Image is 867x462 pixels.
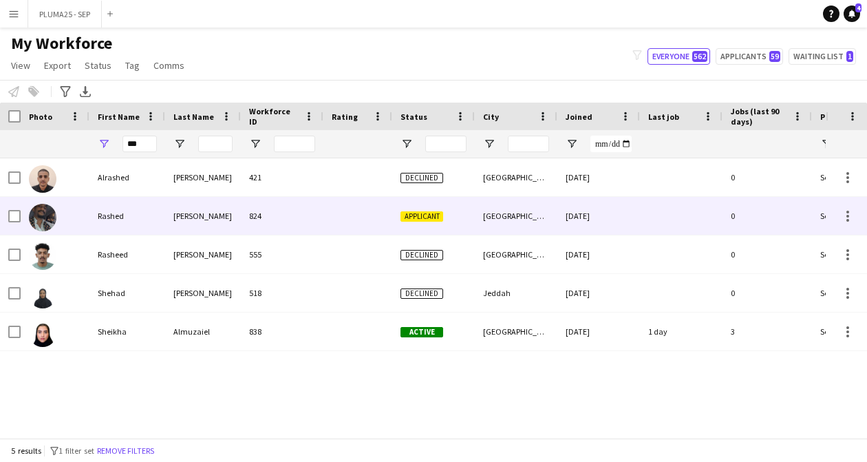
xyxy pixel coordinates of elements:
[29,242,56,270] img: Rasheed Mustafa
[475,197,557,235] div: [GEOGRAPHIC_DATA]
[692,51,707,62] span: 562
[557,158,640,196] div: [DATE]
[6,56,36,74] a: View
[855,3,861,12] span: 4
[557,313,640,350] div: [DATE]
[79,56,117,74] a: Status
[29,281,56,308] img: Shehad Ibrahim
[165,197,241,235] div: [PERSON_NAME]
[39,56,76,74] a: Export
[400,288,443,299] span: Declined
[648,112,679,122] span: Last job
[722,313,812,350] div: 3
[820,112,848,122] span: Profile
[44,59,71,72] span: Export
[249,106,299,127] span: Workforce ID
[722,235,812,273] div: 0
[483,138,495,150] button: Open Filter Menu
[590,136,632,152] input: Joined Filter Input
[508,136,549,152] input: City Filter Input
[400,327,443,337] span: Active
[557,235,640,273] div: [DATE]
[566,112,592,122] span: Joined
[98,138,110,150] button: Open Filter Menu
[165,235,241,273] div: [PERSON_NAME]
[722,197,812,235] div: 0
[241,197,323,235] div: 824
[241,313,323,350] div: 838
[120,56,145,74] a: Tag
[846,51,853,62] span: 1
[475,235,557,273] div: [GEOGRAPHIC_DATA]
[89,313,165,350] div: Sheikha
[77,83,94,100] app-action-btn: Export XLSX
[94,443,157,459] button: Remove filters
[475,313,557,350] div: [GEOGRAPHIC_DATA]
[722,158,812,196] div: 0
[153,59,184,72] span: Comms
[85,59,111,72] span: Status
[29,204,56,231] img: Rashed Maher
[647,48,710,65] button: Everyone562
[475,274,557,312] div: Jeddah
[475,158,557,196] div: [GEOGRAPHIC_DATA]
[173,112,214,122] span: Last Name
[29,165,56,193] img: Alrashed Ahmed
[425,136,467,152] input: Status Filter Input
[844,6,860,22] a: 4
[789,48,856,65] button: Waiting list1
[165,158,241,196] div: [PERSON_NAME]
[148,56,190,74] a: Comms
[165,313,241,350] div: Almuzaiel
[29,319,56,347] img: Sheikha Almuzaiel
[28,1,102,28] button: PLUMA25 - SEP
[400,173,443,183] span: Declined
[89,235,165,273] div: Rasheed
[483,112,499,122] span: City
[557,274,640,312] div: [DATE]
[57,83,74,100] app-action-btn: Advanced filters
[557,197,640,235] div: [DATE]
[722,274,812,312] div: 0
[820,138,833,150] button: Open Filter Menu
[241,235,323,273] div: 555
[400,250,443,260] span: Declined
[769,51,780,62] span: 59
[11,33,112,54] span: My Workforce
[640,313,722,350] div: 1 day
[173,138,186,150] button: Open Filter Menu
[198,136,233,152] input: Last Name Filter Input
[89,274,165,312] div: Shehad
[400,211,443,222] span: Applicant
[122,136,157,152] input: First Name Filter Input
[125,59,140,72] span: Tag
[716,48,783,65] button: Applicants59
[241,158,323,196] div: 421
[731,106,787,127] span: Jobs (last 90 days)
[165,274,241,312] div: [PERSON_NAME]
[400,112,427,122] span: Status
[241,274,323,312] div: 518
[98,112,140,122] span: First Name
[249,138,261,150] button: Open Filter Menu
[274,136,315,152] input: Workforce ID Filter Input
[566,138,578,150] button: Open Filter Menu
[58,445,94,456] span: 1 filter set
[332,112,358,122] span: Rating
[400,138,413,150] button: Open Filter Menu
[89,197,165,235] div: Rashed
[11,59,30,72] span: View
[29,112,52,122] span: Photo
[89,158,165,196] div: Alrashed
